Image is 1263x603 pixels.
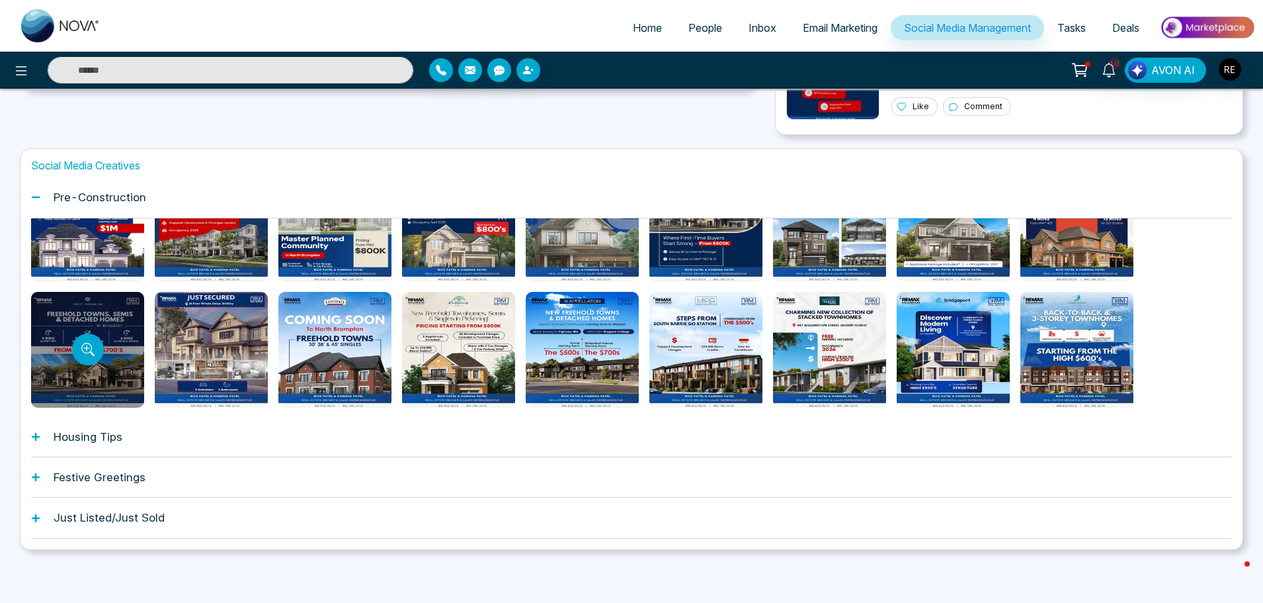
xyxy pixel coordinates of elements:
a: Tasks [1044,15,1099,40]
h1: Pre-Construction [54,191,146,204]
a: Email Marketing [790,15,891,40]
a: People [675,15,735,40]
h1: Social Media Creatives [31,160,1232,172]
a: Social Media Management [891,15,1044,40]
span: AVON AI [1151,62,1195,78]
span: People [688,21,722,34]
h1: Just Listed/Just Sold [54,511,165,524]
a: Inbox [735,15,790,40]
h1: Festive Greetings [54,471,145,484]
a: Home [620,15,675,40]
h1: Housing Tips [54,430,122,443]
span: Social Media Management [904,21,1031,34]
button: Preview template [72,334,104,365]
iframe: Intercom live chat [1218,558,1250,590]
a: Deals [1099,15,1153,40]
img: Nova CRM Logo [21,9,101,42]
button: AVON AI [1125,58,1206,83]
span: Deals [1112,21,1139,34]
a: 10 [1093,58,1125,81]
span: Tasks [1057,21,1086,34]
span: 10 [1109,58,1121,70]
img: Lead Flow [1128,61,1147,79]
img: User Avatar [1219,58,1241,81]
span: Inbox [749,21,776,34]
p: Comment [964,101,1002,113]
span: Email Marketing [803,21,877,34]
p: Like [913,101,929,113]
img: Market-place.gif [1159,13,1255,42]
span: Home [633,21,662,34]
